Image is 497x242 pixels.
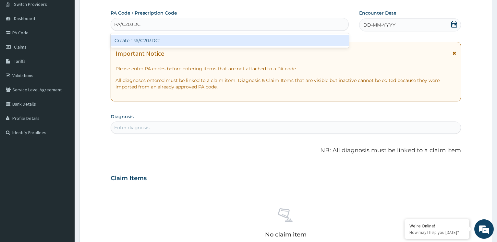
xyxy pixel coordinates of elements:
p: How may I help you today? [409,230,465,235]
span: We're online! [38,77,90,143]
span: Claims [14,44,27,50]
div: Chat with us now [34,36,109,45]
label: Diagnosis [111,113,134,120]
div: Enter diagnosis [114,124,150,131]
div: Create "PA/C203DC" [111,35,348,46]
p: NB: All diagnosis must be linked to a claim item [111,146,461,155]
span: DD-MM-YYYY [363,22,395,28]
label: PA Code / Prescription Code [111,10,177,16]
div: Minimize live chat window [106,3,122,19]
span: Dashboard [14,16,35,21]
p: No claim item [265,231,307,238]
p: All diagnoses entered must be linked to a claim item. Diagnosis & Claim Items that are visible bu... [115,77,456,90]
p: Please enter PA codes before entering items that are not attached to a PA code [115,65,456,72]
h1: Important Notice [115,50,164,57]
div: We're Online! [409,223,465,229]
span: Tariffs [14,58,26,64]
label: Encounter Date [359,10,396,16]
textarea: Type your message and hit 'Enter' [3,168,124,190]
img: d_794563401_company_1708531726252_794563401 [12,32,26,49]
span: Switch Providers [14,1,47,7]
h3: Claim Items [111,175,147,182]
